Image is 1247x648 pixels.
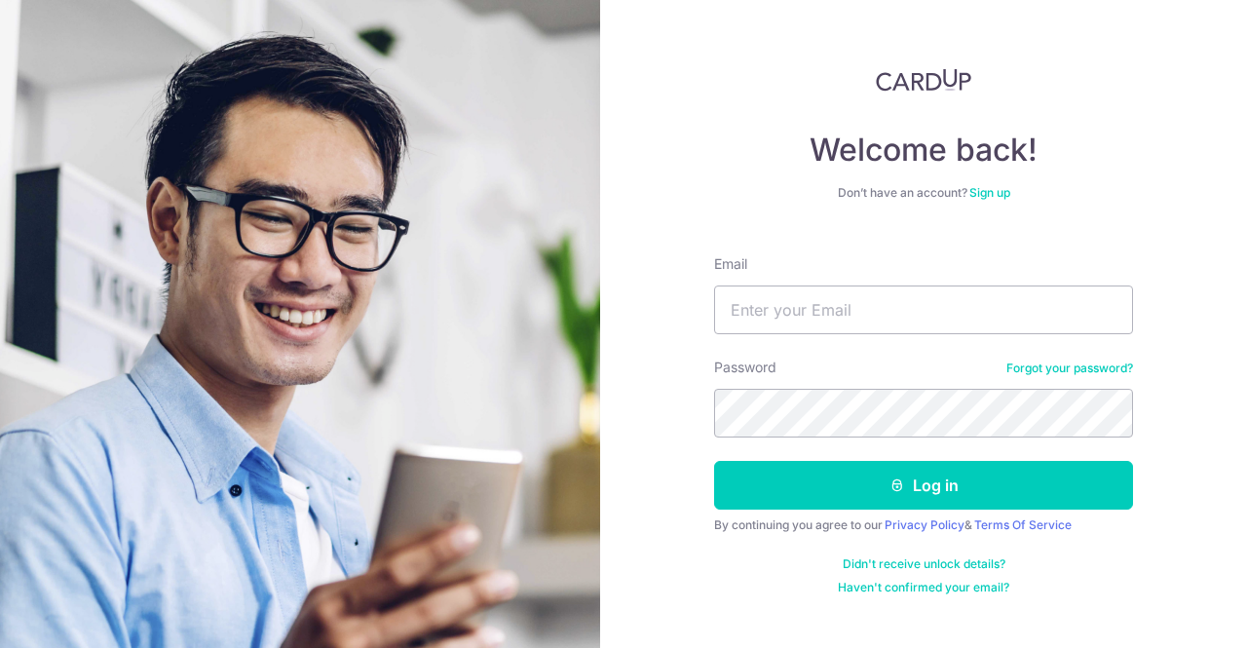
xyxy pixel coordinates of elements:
div: Don’t have an account? [714,185,1133,201]
a: Sign up [969,185,1010,200]
input: Enter your Email [714,286,1133,334]
label: Password [714,358,776,377]
a: Didn't receive unlock details? [843,556,1005,572]
button: Log in [714,461,1133,510]
div: By continuing you agree to our & [714,517,1133,533]
a: Privacy Policy [885,517,964,532]
h4: Welcome back! [714,131,1133,170]
img: CardUp Logo [876,68,971,92]
label: Email [714,254,747,274]
a: Haven't confirmed your email? [838,580,1009,595]
a: Forgot your password? [1006,361,1133,376]
a: Terms Of Service [974,517,1072,532]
